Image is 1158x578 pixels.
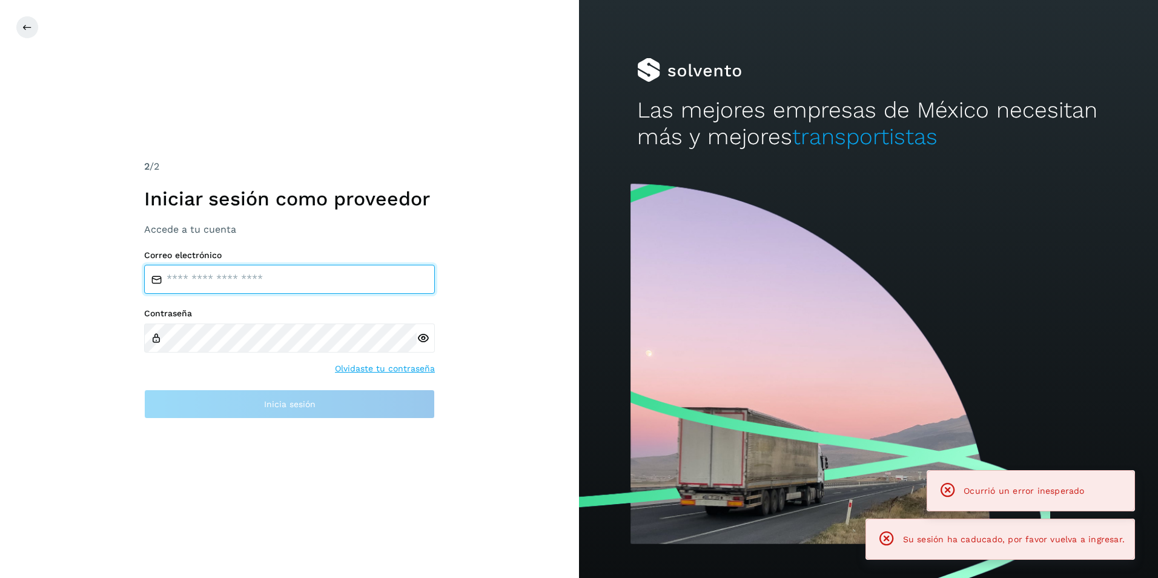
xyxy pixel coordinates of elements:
[792,124,938,150] span: transportistas
[144,161,150,172] span: 2
[144,308,435,319] label: Contraseña
[144,159,435,174] div: /2
[144,250,435,261] label: Correo electrónico
[335,362,435,375] a: Olvidaste tu contraseña
[144,390,435,419] button: Inicia sesión
[637,97,1100,151] h2: Las mejores empresas de México necesitan más y mejores
[903,534,1125,544] span: Su sesión ha caducado, por favor vuelva a ingresar.
[264,400,316,408] span: Inicia sesión
[144,187,435,210] h1: Iniciar sesión como proveedor
[964,486,1084,496] span: Ocurrió un error inesperado
[144,224,435,235] h3: Accede a tu cuenta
